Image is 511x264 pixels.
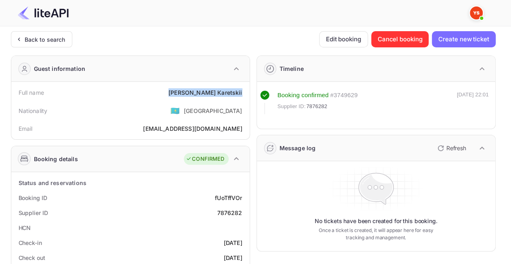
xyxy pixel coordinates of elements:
button: Edit booking [319,31,368,47]
img: LiteAPI Logo [18,6,69,19]
div: Email [19,124,33,133]
div: Check-in [19,238,42,247]
div: [DATE] [224,238,242,247]
div: CONFIRMED [186,155,224,163]
button: Refresh [433,142,469,155]
span: Supplier ID: [278,102,306,111]
span: United States [170,103,180,118]
div: [EMAIL_ADDRESS][DOMAIN_NAME] [143,124,242,133]
div: Booking details [34,155,78,163]
p: Once a ticket is created, it will appear here for easy tracking and management. [312,227,440,241]
div: [DATE] [224,253,242,262]
div: Message log [280,144,316,152]
div: Nationality [19,106,48,115]
div: Booking ID [19,194,47,202]
div: Booking confirmed [278,91,329,100]
div: fUoTffVOr [215,194,242,202]
div: Timeline [280,64,304,73]
div: 7876282 [217,209,242,217]
div: Full name [19,88,44,97]
div: Guest information [34,64,86,73]
img: Yandex Support [470,6,483,19]
div: Back to search [25,35,65,44]
div: HCN [19,224,31,232]
div: Check out [19,253,45,262]
span: 7876282 [306,102,327,111]
p: Refresh [446,144,466,152]
div: [PERSON_NAME] Karetskii [168,88,242,97]
div: Supplier ID [19,209,48,217]
div: [DATE] 22:01 [457,91,489,114]
div: [GEOGRAPHIC_DATA] [184,106,242,115]
button: Create new ticket [432,31,495,47]
div: # 3749629 [330,91,357,100]
p: No tickets have been created for this booking. [315,217,437,225]
div: Status and reservations [19,179,86,187]
button: Cancel booking [371,31,429,47]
